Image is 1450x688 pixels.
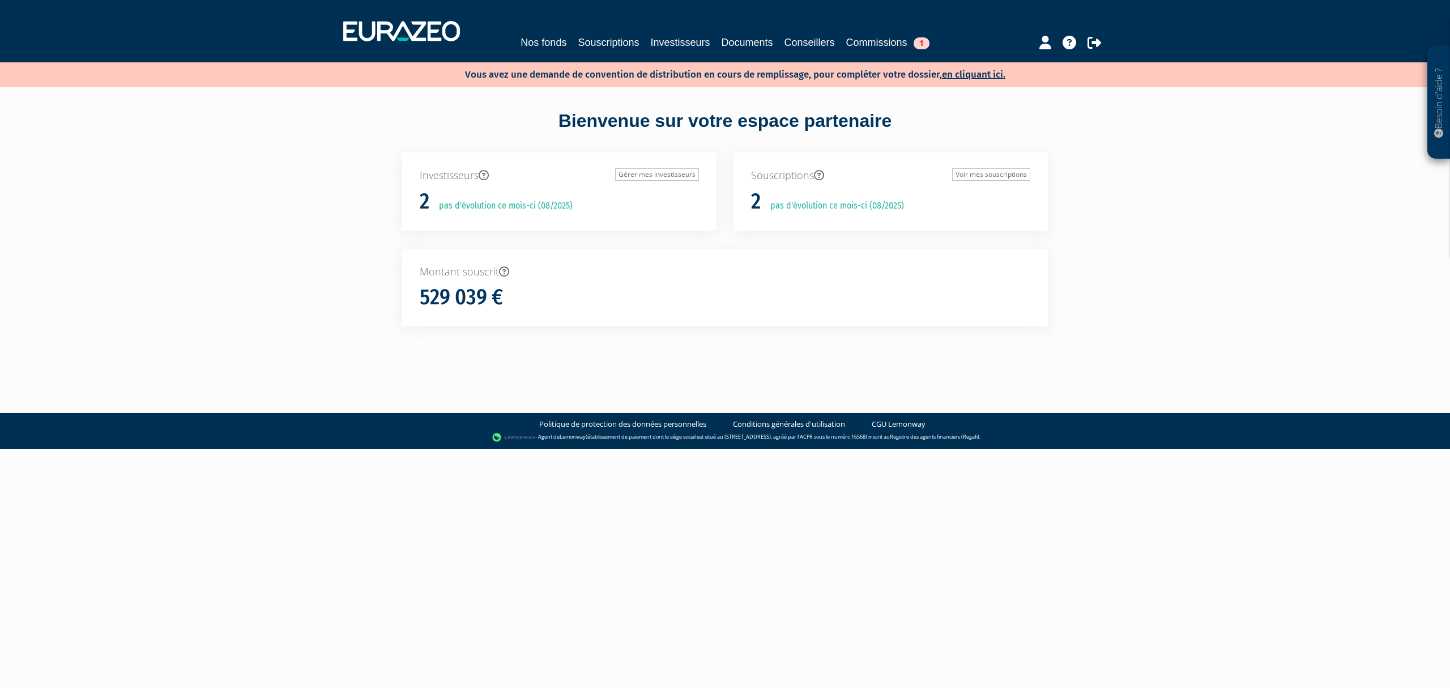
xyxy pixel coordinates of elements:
a: Voir mes souscriptions [952,168,1030,181]
div: Bienvenue sur votre espace partenaire [394,108,1056,152]
img: 1732889491-logotype_eurazeo_blanc_rvb.png [343,21,460,41]
a: Souscriptions [578,35,639,50]
div: - Agent de (établissement de paiement dont le siège social est situé au [STREET_ADDRESS], agréé p... [11,432,1439,443]
p: Vous avez une demande de convention de distribution en cours de remplissage, pour compléter votre... [432,65,1005,82]
p: Montant souscrit [420,265,1030,279]
img: logo-lemonway.png [492,432,536,443]
span: 1 [914,37,929,49]
p: Souscriptions [751,168,1030,183]
a: Documents [722,35,773,50]
p: Investisseurs [420,168,699,183]
a: Lemonway [560,434,586,441]
a: en cliquant ici. [942,69,1005,80]
a: Investisseurs [650,35,710,50]
p: Besoin d'aide ? [1432,52,1445,154]
a: Nos fonds [521,35,566,50]
a: Commissions1 [846,35,929,50]
a: Conseillers [784,35,835,50]
a: Gérer mes investisseurs [615,168,699,181]
a: CGU Lemonway [872,419,926,430]
a: Conditions générales d'utilisation [733,419,845,430]
p: pas d'évolution ce mois-ci (08/2025) [762,199,904,213]
a: Politique de protection des données personnelles [539,419,706,430]
h1: 2 [751,190,761,214]
p: pas d'évolution ce mois-ci (08/2025) [431,199,573,213]
h1: 2 [420,190,429,214]
a: Registre des agents financiers (Regafi) [890,434,979,441]
h1: 529 039 € [420,286,503,309]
